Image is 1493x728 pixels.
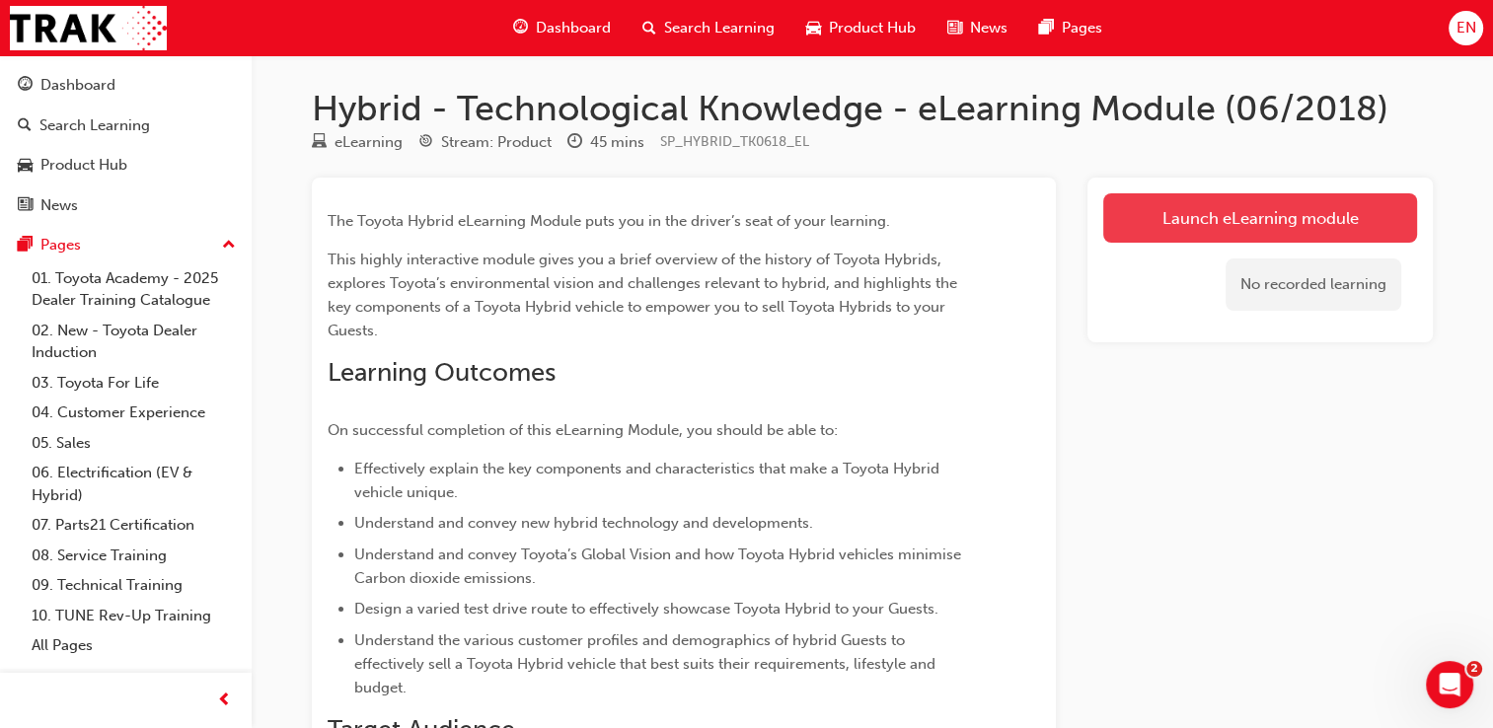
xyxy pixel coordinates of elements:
span: On successful completion of this eLearning Module, you should be able to: [328,421,838,439]
a: news-iconNews [932,8,1023,48]
div: No recorded learning [1226,258,1401,311]
span: Learning Outcomes [328,357,556,388]
span: clock-icon [567,134,582,152]
span: Product Hub [829,17,916,39]
a: 07. Parts21 Certification [24,510,244,541]
button: Pages [8,227,244,263]
span: up-icon [222,233,236,258]
img: Trak [10,6,167,50]
a: pages-iconPages [1023,8,1118,48]
span: car-icon [18,157,33,175]
span: EN [1456,17,1475,39]
span: Understand and convey new hybrid technology and developments. [354,514,813,532]
a: 06. Electrification (EV & Hybrid) [24,458,244,510]
span: news-icon [18,197,33,215]
span: Design a varied test drive route to effectively showcase Toyota Hybrid to your Guests. [354,600,938,618]
a: 04. Customer Experience [24,398,244,428]
span: Search Learning [664,17,775,39]
div: Duration [567,130,644,155]
a: 03. Toyota For Life [24,368,244,399]
span: car-icon [806,16,821,40]
div: Stream [418,130,552,155]
div: eLearning [335,131,403,154]
span: Learning resource code [660,133,809,150]
a: 01. Toyota Academy - 2025 Dealer Training Catalogue [24,263,244,316]
button: EN [1449,11,1483,45]
h1: Hybrid - Technological Knowledge - eLearning Module (06/2018) [312,87,1433,130]
a: 10. TUNE Rev-Up Training [24,601,244,631]
span: search-icon [642,16,656,40]
div: Stream: Product [441,131,552,154]
a: search-iconSearch Learning [627,8,790,48]
a: Search Learning [8,108,244,144]
span: learningResourceType_ELEARNING-icon [312,134,327,152]
span: guage-icon [513,16,528,40]
div: Product Hub [40,154,127,177]
span: pages-icon [18,237,33,255]
a: 08. Service Training [24,541,244,571]
a: 09. Technical Training [24,570,244,601]
a: Product Hub [8,147,244,183]
span: 2 [1466,661,1482,677]
span: Dashboard [536,17,611,39]
span: The Toyota Hybrid eLearning Module puts you in the driver’s seat of your learning. [328,212,890,230]
button: DashboardSearch LearningProduct HubNews [8,63,244,227]
a: News [8,187,244,224]
div: Search Learning [39,114,150,137]
a: Launch eLearning module [1103,193,1417,243]
div: Type [312,130,403,155]
a: car-iconProduct Hub [790,8,932,48]
span: Pages [1062,17,1102,39]
span: target-icon [418,134,433,152]
div: Pages [40,234,81,256]
iframe: Intercom live chat [1426,661,1473,708]
a: 05. Sales [24,428,244,459]
a: guage-iconDashboard [497,8,627,48]
div: Dashboard [40,74,115,97]
a: All Pages [24,630,244,661]
span: News [970,17,1008,39]
span: news-icon [947,16,962,40]
a: Dashboard [8,67,244,104]
a: 02. New - Toyota Dealer Induction [24,316,244,368]
span: Effectively explain the key components and characteristics that make a Toyota Hybrid vehicle unique. [354,460,943,501]
span: search-icon [18,117,32,135]
span: Understand and convey Toyota’s Global Vision and how Toyota Hybrid vehicles minimise Carbon dioxi... [354,546,965,587]
span: guage-icon [18,77,33,95]
div: 45 mins [590,131,644,154]
span: pages-icon [1039,16,1054,40]
div: News [40,194,78,217]
span: Understand the various customer profiles and demographics of hybrid Guests to effectively sell a ... [354,631,939,696]
span: prev-icon [217,689,232,713]
span: This highly interactive module gives you a brief overview of the history of Toyota Hybrids, explo... [328,251,961,339]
